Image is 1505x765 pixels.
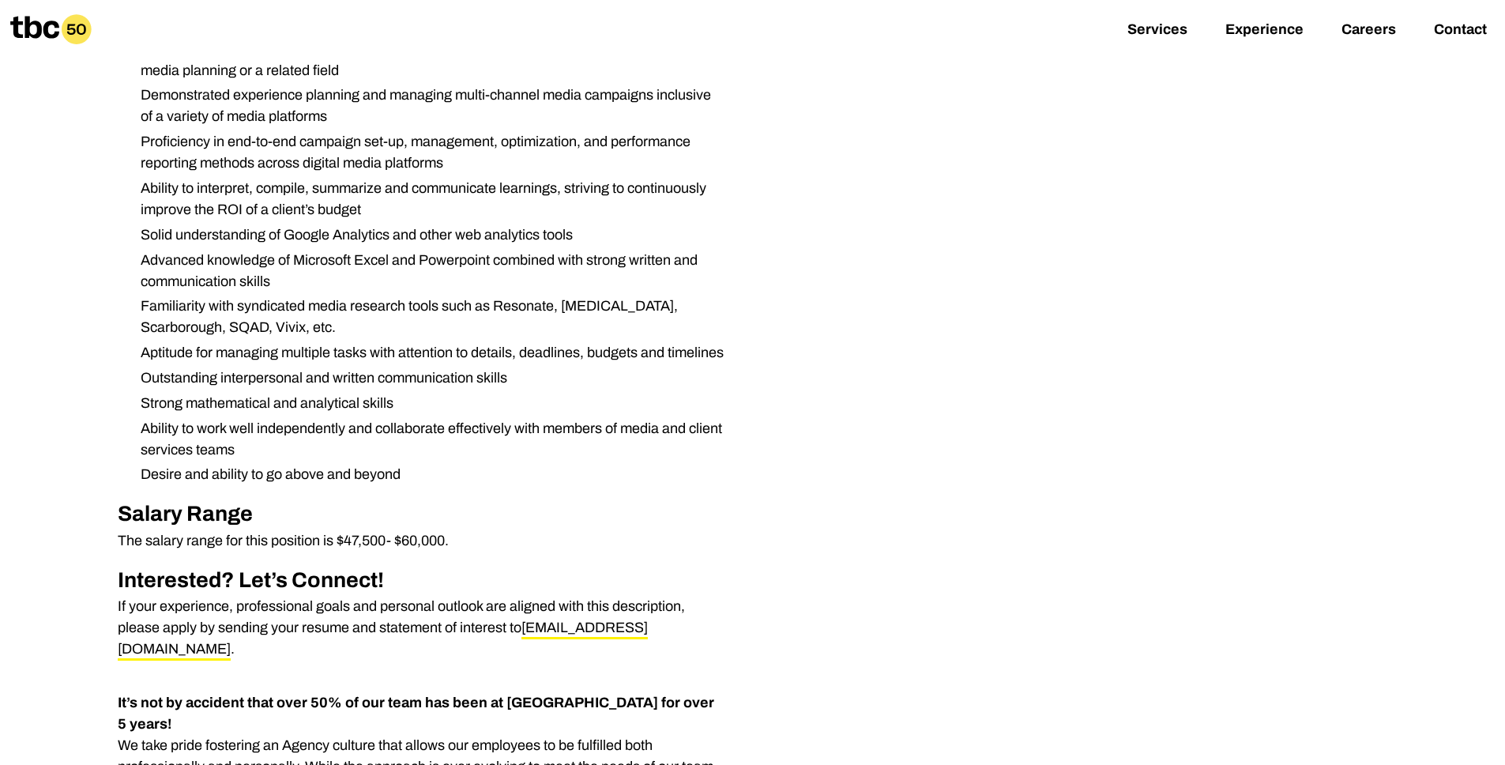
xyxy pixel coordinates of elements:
[1434,21,1487,40] a: Contact
[128,250,724,292] li: Advanced knowledge of Microsoft Excel and Powerpoint combined with strong written and communicati...
[1225,21,1304,40] a: Experience
[118,498,724,530] h2: Salary Range
[128,464,724,485] li: Desire and ability to go above and beyond
[118,530,724,552] p: The salary range for this position is $47,500- $60,000.
[128,85,724,127] li: Demonstrated experience planning and managing multi-channel media campaigns inclusive of a variet...
[128,178,724,220] li: Ability to interpret, compile, summarize and communicate learnings, striving to continuously impr...
[118,564,724,597] h2: Interested? Let’s Connect!
[1127,21,1187,40] a: Services
[1341,21,1396,40] a: Careers
[118,620,648,661] a: [EMAIL_ADDRESS][DOMAIN_NAME]
[128,418,724,461] li: Ability to work well independently and collaborate effectively with members of media and client s...
[128,367,724,389] li: Outstanding interpersonal and written communication skills
[118,695,714,732] strong: It’s not by accident that over 50% of our team has been at [GEOGRAPHIC_DATA] for over 5 years!
[128,342,724,364] li: Aptitude for managing multiple tasks with attention to details, deadlines, budgets and timelines
[128,296,724,338] li: Familiarity with syndicated media research tools such as Resonate, [MEDICAL_DATA], Scarborough, S...
[118,596,724,660] p: If your experience, professional goals and personal outlook are aligned with this description, pl...
[128,131,724,174] li: Proficiency in end-to-end campaign set-up, management, optimization, and performance reporting me...
[128,224,724,246] li: Solid understanding of Google Analytics and other web analytics tools
[128,393,724,414] li: Strong mathematical and analytical skills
